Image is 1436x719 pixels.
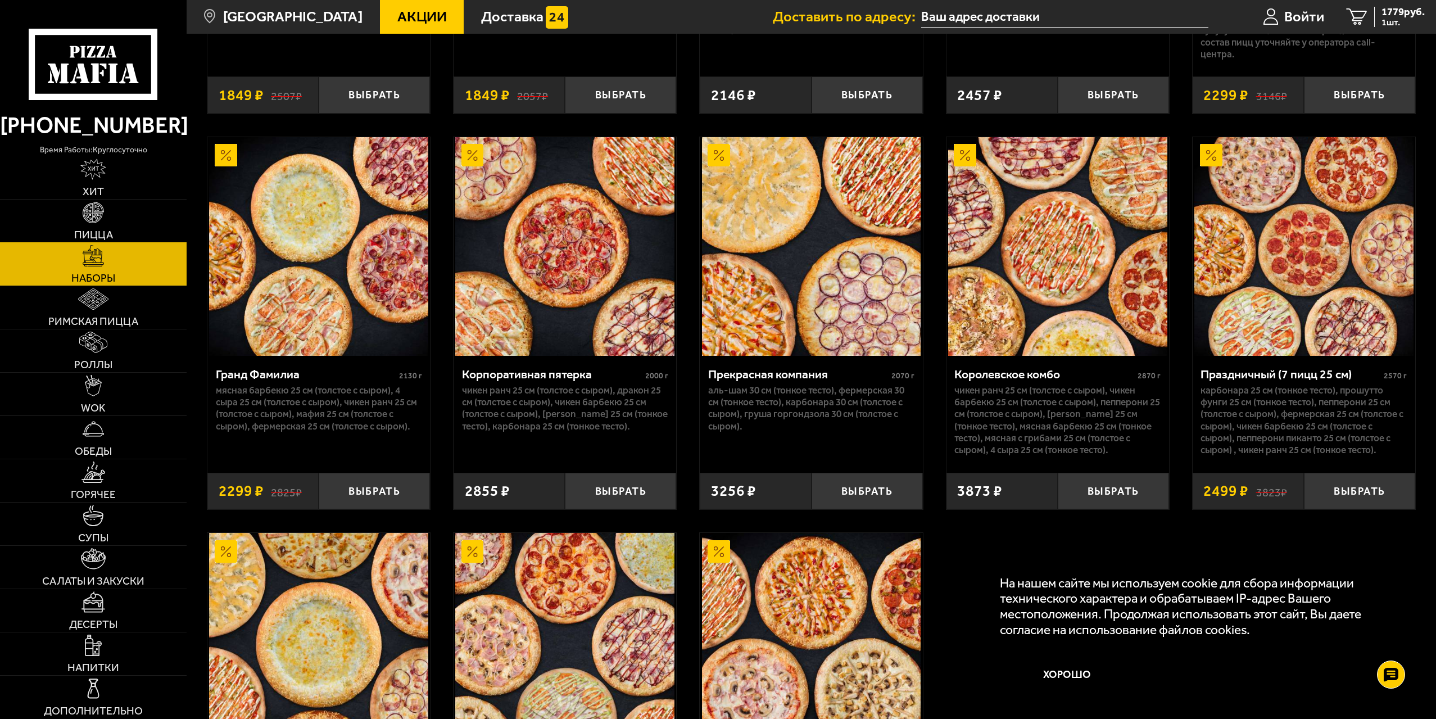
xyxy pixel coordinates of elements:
[319,473,430,509] button: Выбрать
[708,367,889,382] div: Прекрасная компания
[1284,10,1324,24] span: Войти
[1201,385,1407,456] p: Карбонара 25 см (тонкое тесто), Прошутто Фунги 25 см (тонкое тесто), Пепперони 25 см (толстое с с...
[461,540,484,563] img: Акционный
[546,6,568,29] img: 15daf4d41897b9f0e9f617042186c801.svg
[71,273,115,283] span: Наборы
[48,316,138,327] span: Римская пицца
[69,619,117,630] span: Десерты
[812,76,923,113] button: Выбрать
[954,367,1135,382] div: Королевское комбо
[83,186,104,197] span: Хит
[481,10,543,24] span: Доставка
[397,10,447,24] span: Акции
[81,403,106,413] span: WOK
[1000,576,1394,637] p: На нашем сайте мы используем cookie для сбора информации технического характера и обрабатываем IP...
[455,137,674,356] img: Корпоративная пятерка
[271,88,302,103] s: 2507 ₽
[399,371,422,381] span: 2130 г
[812,473,923,509] button: Выбрать
[67,662,119,673] span: Напитки
[1304,76,1415,113] button: Выбрать
[219,88,264,103] span: 1849 ₽
[462,367,642,382] div: Корпоративная пятерка
[454,137,676,356] a: АкционныйКорпоративная пятерка
[957,88,1002,103] span: 2457 ₽
[711,483,756,499] span: 3256 ₽
[216,385,422,432] p: Мясная Барбекю 25 см (толстое с сыром), 4 сыра 25 см (толстое с сыром), Чикен Ранч 25 см (толстое...
[954,385,1161,456] p: Чикен Ранч 25 см (толстое с сыром), Чикен Барбекю 25 см (толстое с сыром), Пепперони 25 см (толст...
[1194,137,1414,356] img: Праздничный (7 пицц 25 см)
[74,359,112,370] span: Роллы
[1058,473,1169,509] button: Выбрать
[319,76,430,113] button: Выбрать
[207,137,430,356] a: АкционныйГранд Фамилиа
[891,371,914,381] span: 2070 г
[702,137,921,356] img: Прекрасная компания
[946,137,1169,356] a: АкционныйКоролевское комбо
[71,489,116,500] span: Горячее
[215,144,237,166] img: Акционный
[1201,367,1381,382] div: Праздничный (7 пицц 25 см)
[1381,7,1425,17] span: 1779 руб.
[461,144,484,166] img: Акционный
[223,10,363,24] span: [GEOGRAPHIC_DATA]
[708,144,730,166] img: Акционный
[1000,652,1135,697] button: Хорошо
[1304,473,1415,509] button: Выбрать
[957,483,1002,499] span: 3873 ₽
[271,483,302,499] s: 2825 ₽
[565,76,676,113] button: Выбрать
[1203,88,1248,103] span: 2299 ₽
[74,229,113,240] span: Пицца
[517,88,548,103] s: 2057 ₽
[773,10,921,24] span: Доставить по адресу:
[215,540,237,563] img: Акционный
[465,483,510,499] span: 2855 ₽
[1138,371,1161,381] span: 2870 г
[711,88,756,103] span: 2146 ₽
[1256,88,1287,103] s: 3146 ₽
[42,576,144,586] span: Салаты и закуски
[565,473,676,509] button: Выбрать
[1384,371,1407,381] span: 2570 г
[708,540,730,563] img: Акционный
[75,446,112,456] span: Обеды
[700,137,922,356] a: АкционныйПрекрасная компания
[78,532,108,543] span: Супы
[209,137,428,356] img: Гранд Фамилиа
[219,483,264,499] span: 2299 ₽
[708,385,914,432] p: Аль-Шам 30 см (тонкое тесто), Фермерская 30 см (тонкое тесто), Карбонара 30 см (толстое с сыром),...
[462,385,668,432] p: Чикен Ранч 25 см (толстое с сыром), Дракон 25 см (толстое с сыром), Чикен Барбекю 25 см (толстое ...
[645,371,668,381] span: 2000 г
[954,144,976,166] img: Акционный
[1193,137,1415,356] a: АкционныйПраздничный (7 пицц 25 см)
[921,7,1208,28] input: Ваш адрес доставки
[1203,483,1248,499] span: 2499 ₽
[948,137,1167,356] img: Королевское комбо
[1200,144,1222,166] img: Акционный
[1256,483,1287,499] s: 3823 ₽
[1381,18,1425,27] span: 1 шт.
[44,706,143,716] span: Дополнительно
[465,88,510,103] span: 1849 ₽
[216,367,396,382] div: Гранд Фамилиа
[1058,76,1169,113] button: Выбрать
